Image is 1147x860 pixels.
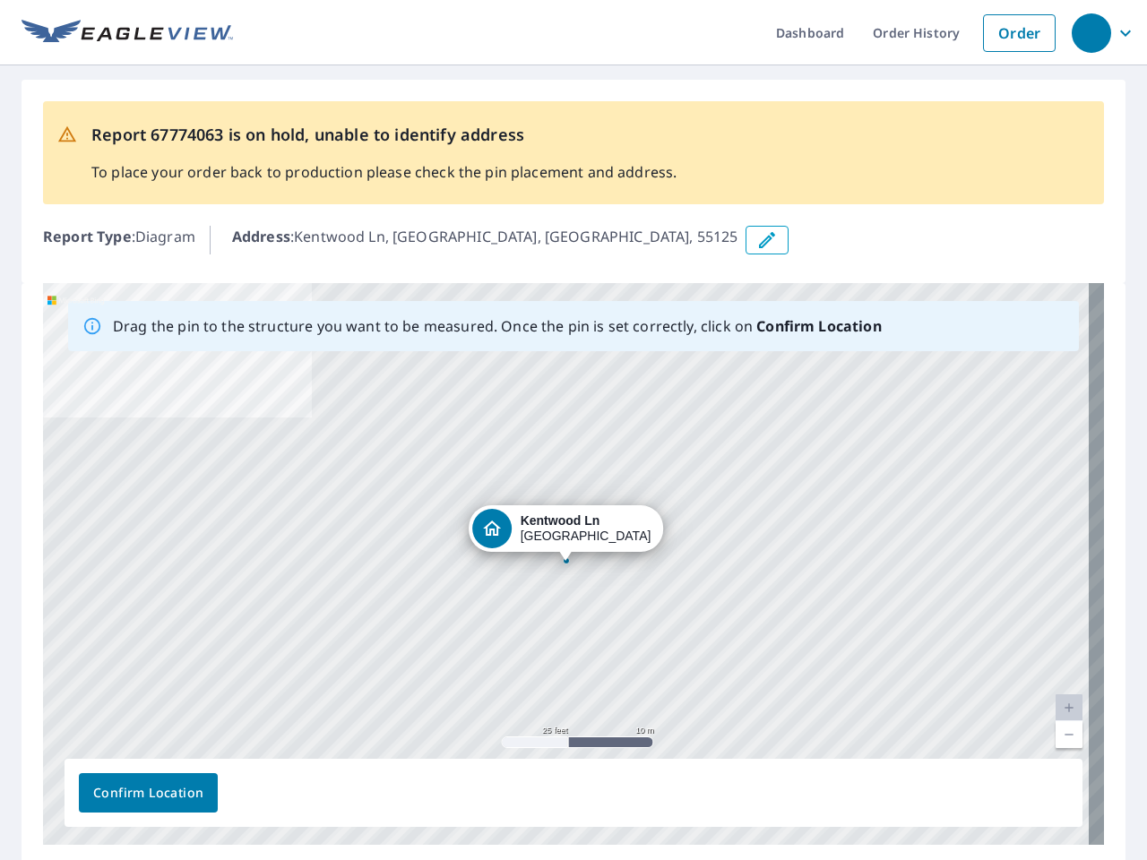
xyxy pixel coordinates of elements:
p: : Kentwood Ln, [GEOGRAPHIC_DATA], [GEOGRAPHIC_DATA], 55125 [232,226,738,254]
img: EV Logo [22,20,233,47]
button: Confirm Location [79,773,218,813]
a: Current Level 20, Zoom Out [1056,721,1082,748]
div: Dropped pin, building 1, Residential property, Kentwood Ln Woodbury, MN 55125 [469,505,664,561]
p: : Diagram [43,226,195,254]
b: Confirm Location [756,316,881,336]
b: Report Type [43,227,132,246]
b: Address [232,227,290,246]
p: Report 67774063 is on hold, unable to identify address [91,123,677,147]
span: Confirm Location [93,782,203,804]
a: Order [983,14,1056,52]
p: Drag the pin to the structure you want to be measured. Once the pin is set correctly, click on [113,315,882,337]
a: Current Level 20, Zoom In Disabled [1056,694,1082,721]
strong: Kentwood Ln [521,513,600,528]
p: To place your order back to production please check the pin placement and address. [91,161,677,183]
div: [GEOGRAPHIC_DATA] [521,513,651,544]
